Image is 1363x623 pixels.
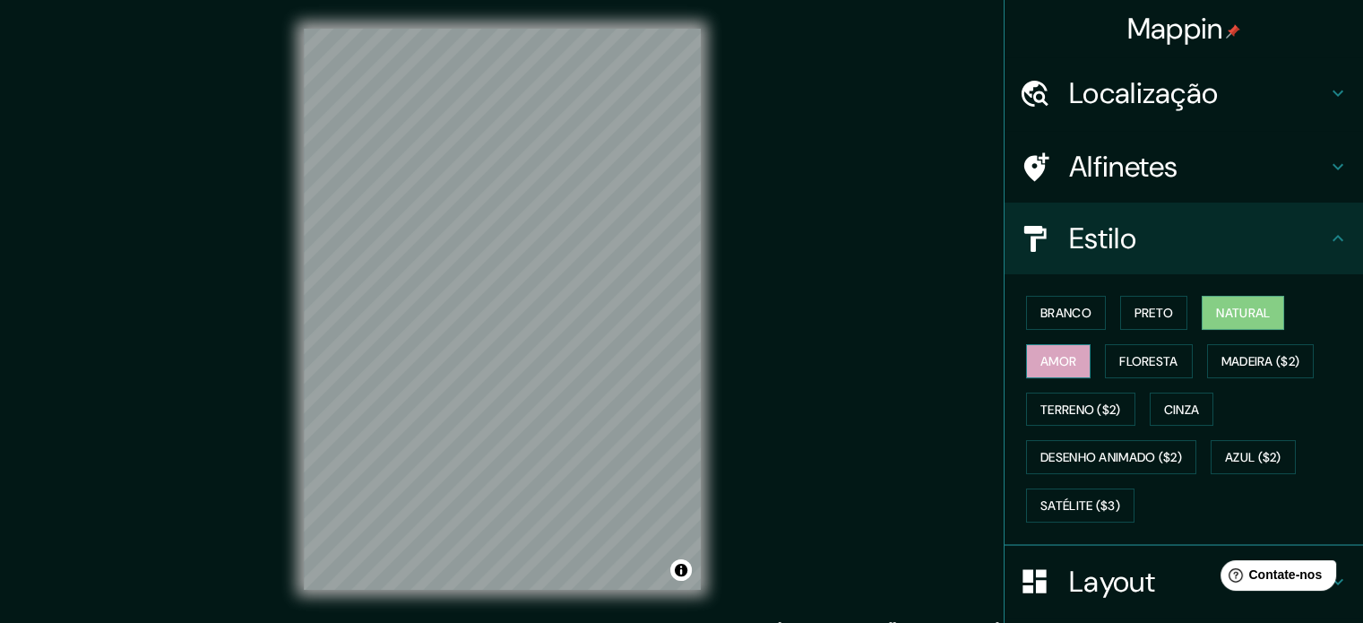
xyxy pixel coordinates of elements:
[1040,402,1121,418] font: Terreno ($2)
[1040,450,1182,466] font: Desenho animado ($2)
[1005,203,1363,274] div: Estilo
[670,559,692,581] button: Alternar atribuição
[1040,498,1120,514] font: Satélite ($3)
[1026,393,1135,427] button: Terreno ($2)
[1026,296,1106,330] button: Branco
[1026,440,1196,474] button: Desenho animado ($2)
[1203,553,1343,603] iframe: Iniciador de widget de ajuda
[1026,489,1134,523] button: Satélite ($3)
[1202,296,1284,330] button: Natural
[1225,450,1281,466] font: Azul ($2)
[1069,563,1155,601] font: Layout
[304,29,701,590] canvas: Mapa
[1221,353,1300,369] font: Madeira ($2)
[1040,305,1091,321] font: Branco
[1120,296,1188,330] button: Preto
[1040,353,1076,369] font: Amor
[1150,393,1214,427] button: Cinza
[1211,440,1296,474] button: Azul ($2)
[1005,57,1363,129] div: Localização
[1134,305,1174,321] font: Preto
[1207,344,1315,378] button: Madeira ($2)
[1069,74,1218,112] font: Localização
[1119,353,1178,369] font: Floresta
[1005,131,1363,203] div: Alfinetes
[1164,402,1200,418] font: Cinza
[1069,220,1136,257] font: Estilo
[1226,24,1240,39] img: pin-icon.png
[1105,344,1192,378] button: Floresta
[1005,546,1363,618] div: Layout
[1069,148,1178,186] font: Alfinetes
[1216,305,1270,321] font: Natural
[1127,10,1223,48] font: Mappin
[1026,344,1091,378] button: Amor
